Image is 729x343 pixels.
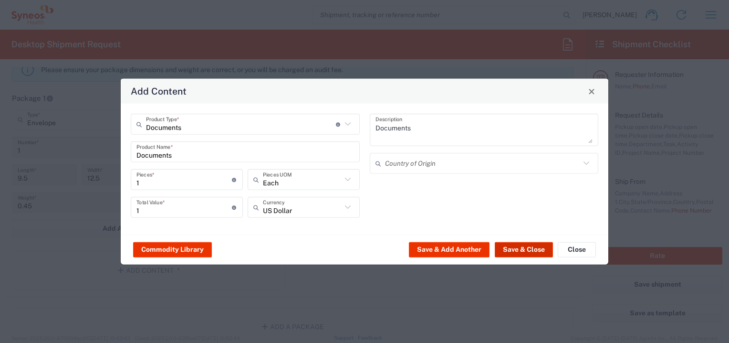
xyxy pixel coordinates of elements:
[495,242,553,257] button: Save & Close
[558,242,596,257] button: Close
[409,242,489,257] button: Save & Add Another
[133,242,212,257] button: Commodity Library
[131,84,187,98] h4: Add Content
[585,85,598,98] button: Close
